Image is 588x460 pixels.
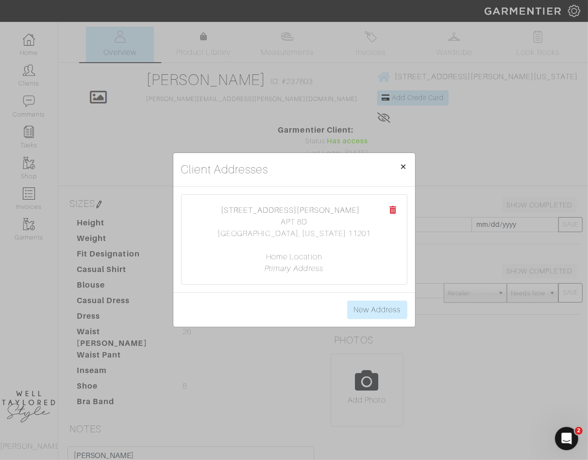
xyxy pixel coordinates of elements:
[347,301,407,319] a: New Address
[265,264,323,273] i: Primary Address
[181,161,269,178] h4: Client Addresses
[191,204,397,274] center: APT 8D [GEOGRAPHIC_DATA], [US_STATE] 11201 Home Location
[221,206,360,215] a: [STREET_ADDRESS][PERSON_NAME]
[575,427,583,435] span: 2
[400,160,407,173] span: ×
[555,427,578,450] iframe: Intercom live chat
